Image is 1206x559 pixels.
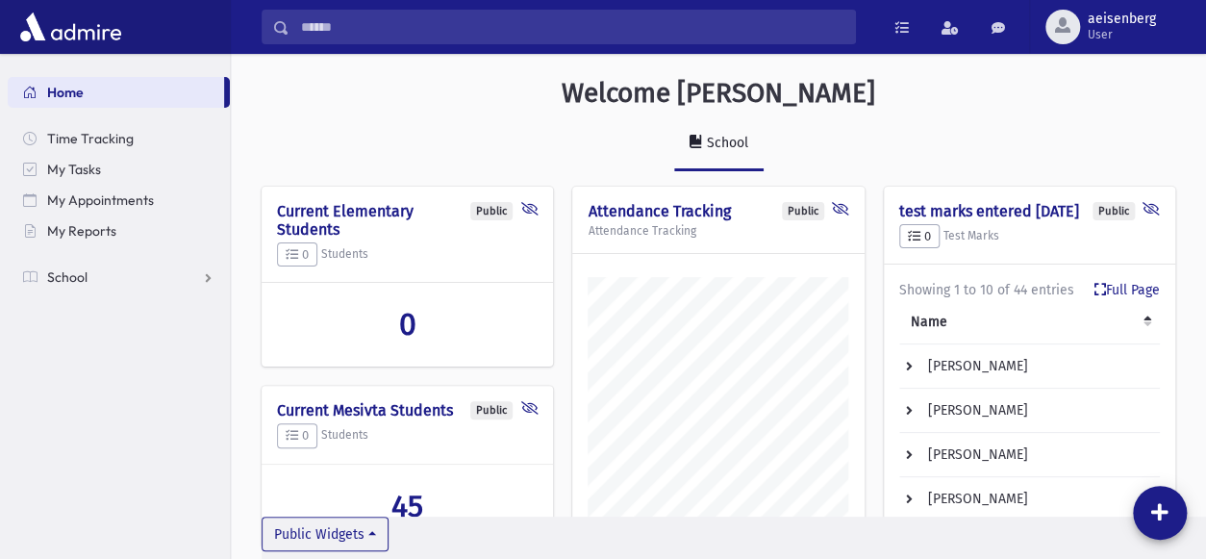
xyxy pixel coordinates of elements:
[470,202,513,220] div: Public
[1088,12,1156,27] span: aeisenberg
[703,135,748,151] div: School
[899,433,1160,477] td: [PERSON_NAME]
[277,242,538,267] h5: Students
[277,488,538,524] a: 45
[399,306,416,343] span: 0
[277,306,538,343] a: 0
[899,224,1160,249] h5: Test Marks
[286,428,309,443] span: 0
[277,401,538,419] h4: Current Mesivta Students
[908,229,931,243] span: 0
[47,268,88,286] span: School
[8,123,230,154] a: Time Tracking
[277,423,317,448] button: 0
[899,202,1160,220] h4: test marks entered [DATE]
[674,117,764,171] a: School
[286,247,309,262] span: 0
[262,517,389,551] button: Public Widgets
[562,77,875,110] h3: Welcome [PERSON_NAME]
[277,423,538,448] h5: Students
[8,262,230,292] a: School
[8,216,230,246] a: My Reports
[47,222,116,240] span: My Reports
[289,10,855,44] input: Search
[47,84,84,101] span: Home
[47,161,101,178] span: My Tasks
[8,77,224,108] a: Home
[1088,27,1156,42] span: User
[15,8,126,46] img: AdmirePro
[8,154,230,185] a: My Tasks
[391,488,423,524] span: 45
[588,224,848,238] h5: Attendance Tracking
[47,191,154,209] span: My Appointments
[588,202,848,220] h4: Attendance Tracking
[899,300,1160,344] th: Name
[470,401,513,419] div: Public
[277,202,538,239] h4: Current Elementary Students
[899,344,1160,389] td: [PERSON_NAME]
[1093,202,1135,220] div: Public
[1094,280,1160,300] a: Full Page
[899,389,1160,433] td: [PERSON_NAME]
[782,202,824,220] div: Public
[8,185,230,216] a: My Appointments
[899,280,1160,300] div: Showing 1 to 10 of 44 entries
[47,130,134,147] span: Time Tracking
[277,242,317,267] button: 0
[899,477,1160,521] td: [PERSON_NAME]
[899,224,940,249] button: 0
